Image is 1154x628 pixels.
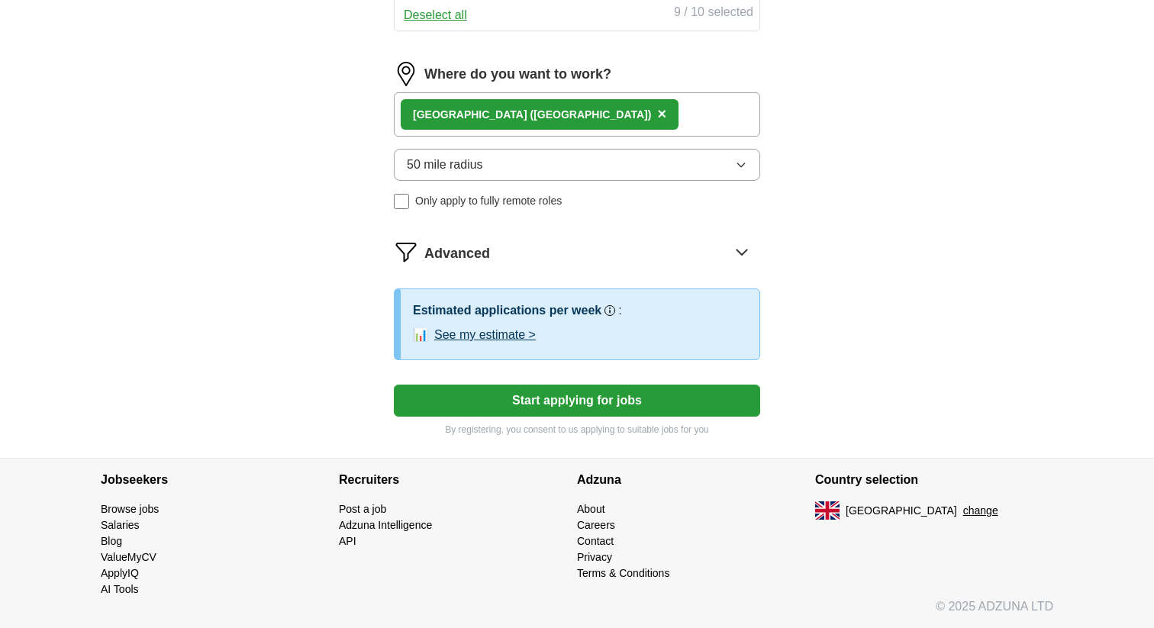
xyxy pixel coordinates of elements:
button: Start applying for jobs [394,385,760,417]
a: Salaries [101,519,140,531]
span: ([GEOGRAPHIC_DATA]) [530,108,651,121]
span: [GEOGRAPHIC_DATA] [846,503,957,519]
span: × [657,105,666,122]
a: Careers [577,519,615,531]
strong: [GEOGRAPHIC_DATA] [413,108,527,121]
a: Privacy [577,551,612,563]
div: 9 / 10 selected [674,3,753,24]
a: ValueMyCV [101,551,156,563]
img: UK flag [815,501,840,520]
a: AI Tools [101,583,139,595]
button: Deselect all [404,6,467,24]
a: Browse jobs [101,503,159,515]
a: Post a job [339,503,386,515]
a: ApplyIQ [101,567,139,579]
a: API [339,535,356,547]
button: See my estimate > [434,326,536,344]
img: filter [394,240,418,264]
label: Where do you want to work? [424,64,611,85]
img: location.png [394,62,418,86]
span: 📊 [413,326,428,344]
h4: Country selection [815,459,1053,501]
h3: Estimated applications per week [413,301,601,320]
div: © 2025 ADZUNA LTD [89,597,1065,628]
span: Advanced [424,243,490,264]
button: change [963,503,998,519]
a: Adzuna Intelligence [339,519,432,531]
a: Blog [101,535,122,547]
button: 50 mile radius [394,149,760,181]
input: Only apply to fully remote roles [394,194,409,209]
span: 50 mile radius [407,156,483,174]
button: × [657,103,666,126]
a: About [577,503,605,515]
a: Contact [577,535,614,547]
p: By registering, you consent to us applying to suitable jobs for you [394,423,760,436]
h3: : [618,301,621,320]
a: Terms & Conditions [577,567,669,579]
span: Only apply to fully remote roles [415,193,562,209]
